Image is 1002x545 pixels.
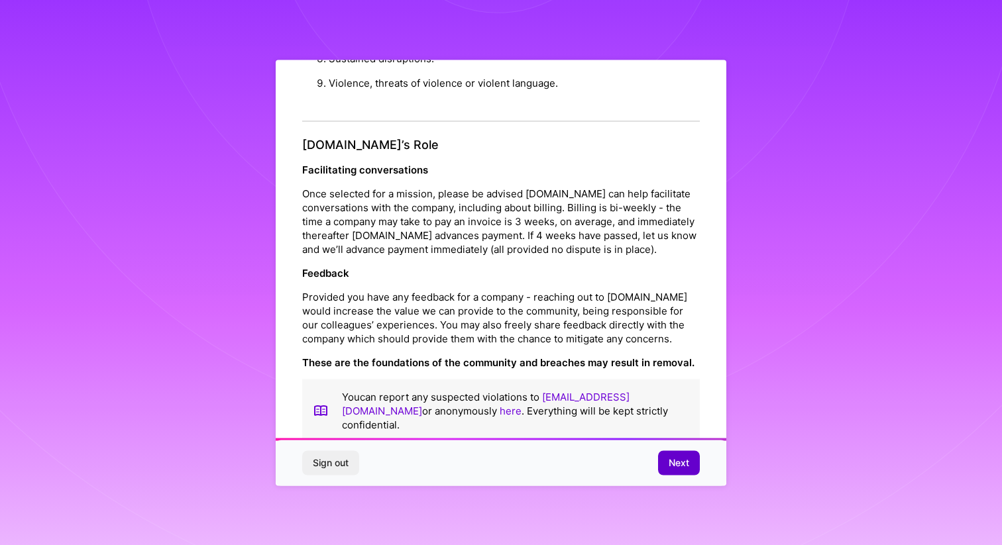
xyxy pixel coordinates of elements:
strong: Facilitating conversations [302,163,428,175]
p: Once selected for a mission, please be advised [DOMAIN_NAME] can help facilitate conversations wi... [302,186,700,256]
a: [EMAIL_ADDRESS][DOMAIN_NAME] [342,390,630,417]
h4: [DOMAIN_NAME]’s Role [302,138,700,152]
button: Next [658,451,700,475]
p: You can report any suspected violations to or anonymously . Everything will be kept strictly conf... [342,389,689,431]
img: book icon [313,389,329,431]
span: Next [669,456,689,470]
li: Violence, threats of violence or violent language. [329,71,700,95]
span: Sign out [313,456,349,470]
strong: These are the foundations of the community and breaches may result in removal. [302,356,695,368]
p: Provided you have any feedback for a company - reaching out to [DOMAIN_NAME] would increase the v... [302,289,700,345]
button: Sign out [302,451,359,475]
a: here [500,404,522,417]
strong: Feedback [302,266,349,279]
